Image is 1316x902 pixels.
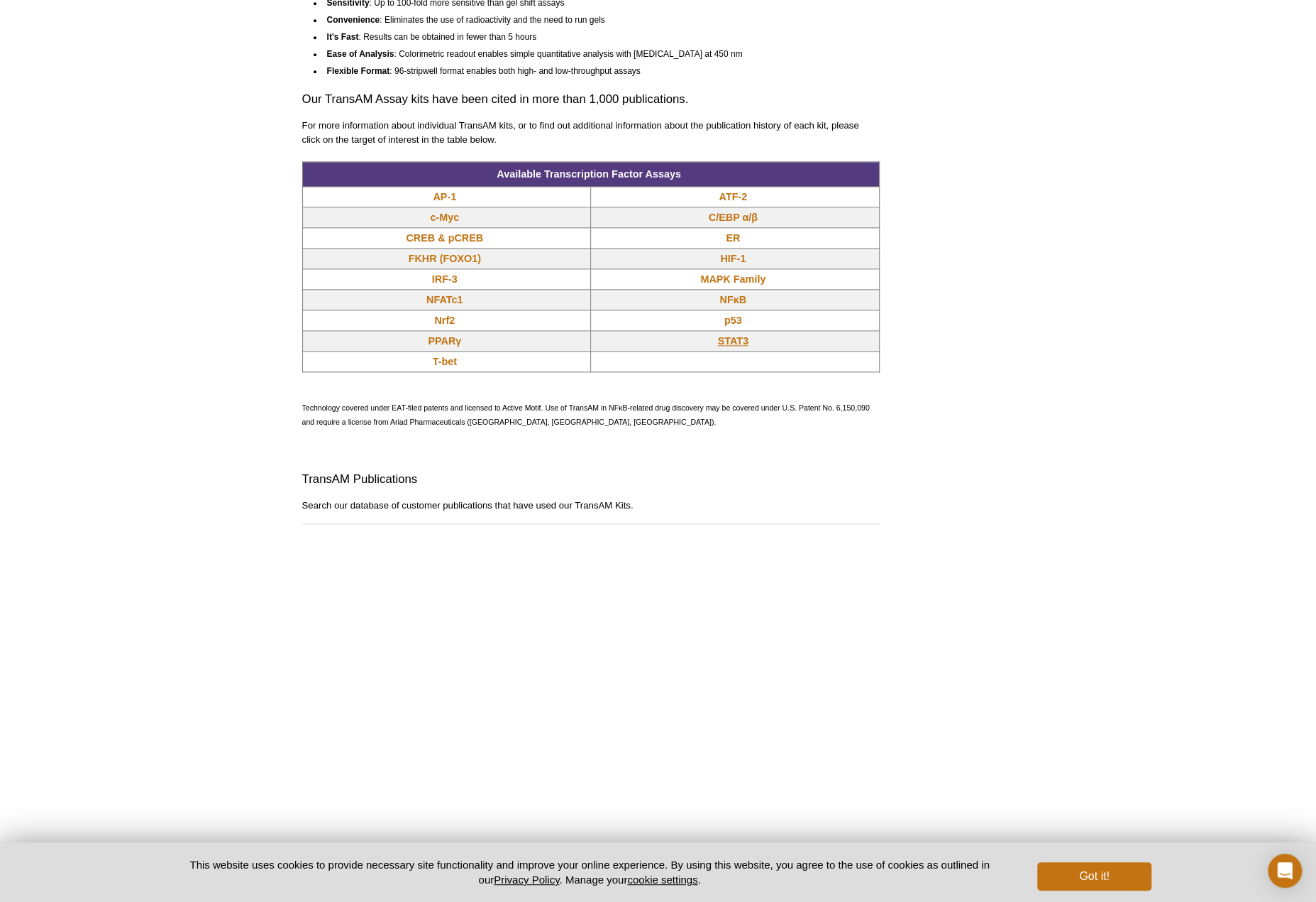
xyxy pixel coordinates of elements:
[165,857,1014,887] p: This website uses cookies to provide necessary site functionality and improve your online experie...
[324,27,867,44] li: : Results can be obtained in fewer than 5 hours
[433,354,457,369] a: T-bet
[426,293,463,307] a: NFATc1
[1268,854,1302,888] div: Open Intercom Messenger
[327,15,380,25] strong: Convenience
[406,231,483,245] a: CREB & pCREB
[726,231,740,245] a: ER
[302,471,880,488] h2: TransAM Publications
[494,874,559,886] a: Privacy Policy
[324,44,867,61] li: : Colorimetric readout enables simple quantitative analysis with [MEDICAL_DATA] at 450 nm
[302,91,880,108] h3: Our TransAM Assay kits have been cited in more than 1,000 publications.
[428,334,461,348] a: PPARγ
[327,32,359,42] strong: It's Fast
[302,403,870,426] span: Technology covered under EAT-filed patents and licensed to Active Motif. Use of TransAM in NFκB-r...
[700,272,765,286] a: MAPK Family
[497,168,681,180] span: Available Transcription Factor Assays
[430,210,459,224] a: c-Myc
[409,251,481,266] a: FKHR (FOXO1)
[434,313,455,327] a: Nrf2
[718,334,748,348] a: STAT3
[1037,862,1151,891] button: Got it!
[719,190,747,204] a: ATF-2
[302,119,880,147] p: For more information about individual TransAM kits, or to find out additional information about t...
[433,190,456,204] a: AP-1
[627,874,697,886] button: cookie settings
[324,61,867,78] li: : 96-stripwell format enables both high- and low-throughput assays
[324,10,867,27] li: : Eliminates the use of radioactivity and the need to run gels
[302,499,880,513] p: Search our database of customer publications that have used our TransAM Kits.
[720,251,746,266] a: HIF-1
[432,272,458,286] a: IRF-3
[327,49,394,59] strong: Ease of Analysis
[724,313,742,327] a: p53
[327,66,390,76] strong: Flexible Format
[719,293,746,307] a: NFκB
[709,210,758,224] a: C/EBP α/β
